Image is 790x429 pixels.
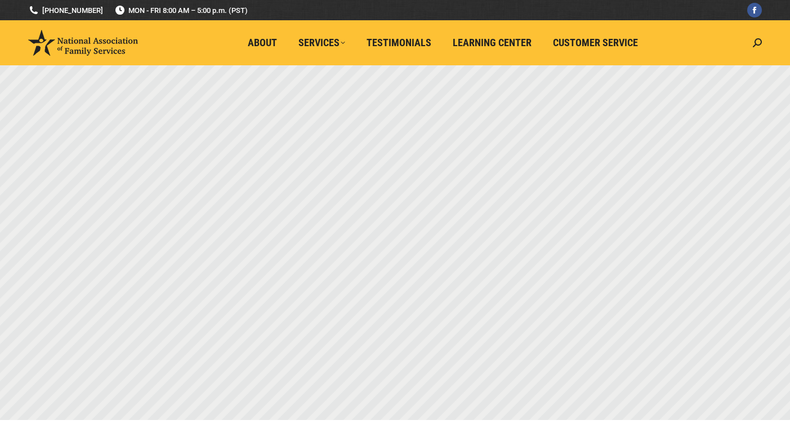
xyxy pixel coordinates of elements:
img: National Association of Family Services [28,30,138,56]
a: Testimonials [359,32,439,53]
a: Learning Center [445,32,539,53]
span: Customer Service [553,37,638,49]
span: Services [298,37,345,49]
span: About [248,37,277,49]
a: About [240,32,285,53]
span: Testimonials [367,37,431,49]
a: [PHONE_NUMBER] [28,5,103,16]
a: Facebook page opens in new window [747,3,762,17]
a: Customer Service [545,32,646,53]
span: Learning Center [453,37,532,49]
span: MON - FRI 8:00 AM – 5:00 p.m. (PST) [114,5,248,16]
